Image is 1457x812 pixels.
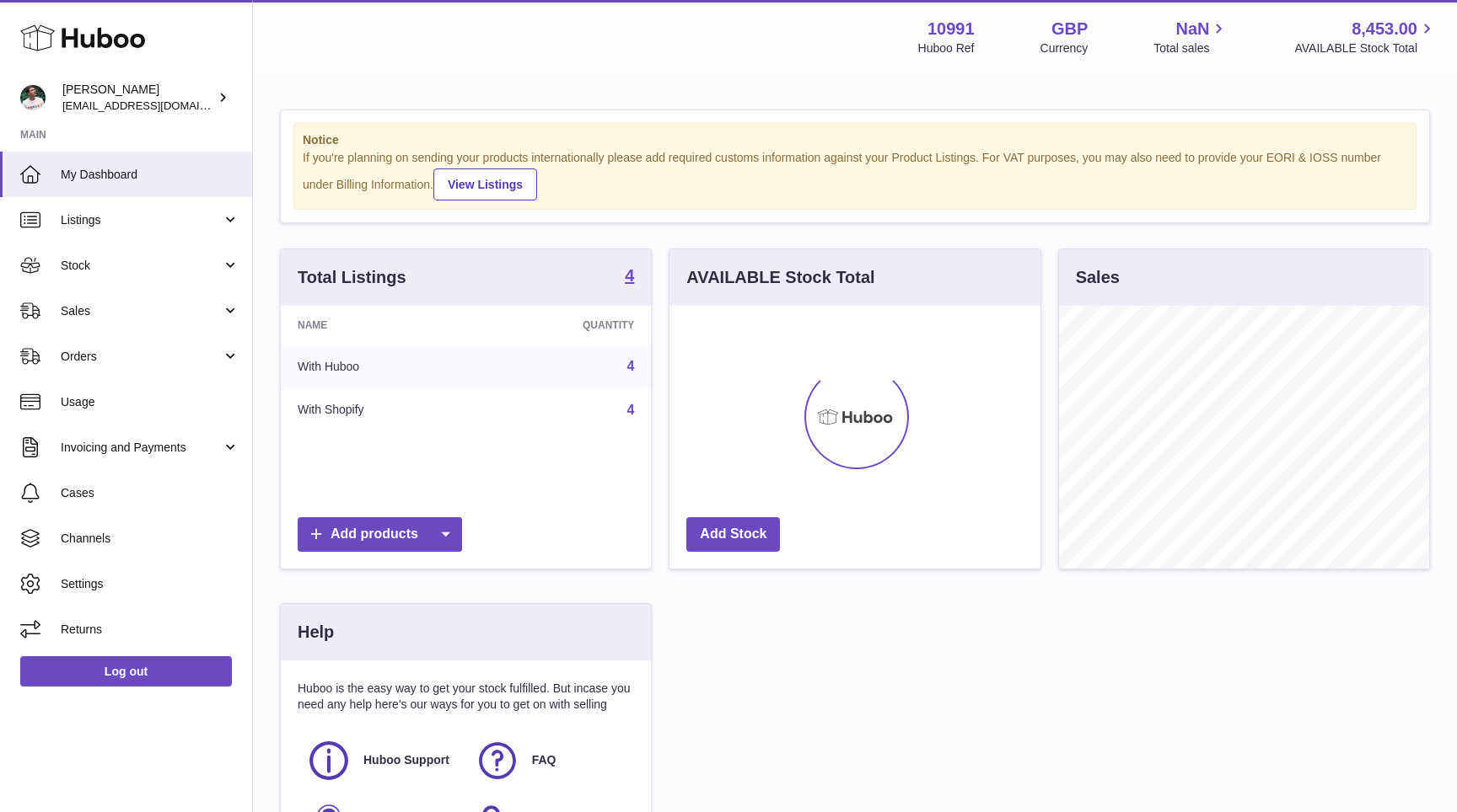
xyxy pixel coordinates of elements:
span: Cases [61,485,239,501]
a: NaN Total sales [1153,18,1229,56]
span: Stock [61,258,222,274]
span: Returns [61,622,239,638]
strong: Notice [303,132,1407,148]
span: Settings [61,576,239,592]
a: Add products [298,517,462,552]
a: FAQ [475,738,626,783]
div: [PERSON_NAME] [62,82,214,114]
a: View Listings [433,168,537,200]
th: Quantity [481,306,651,345]
a: 8,453.00 AVAILABLE Stock Total [1294,18,1437,56]
a: 4 [626,403,634,417]
a: Log out [20,656,232,686]
a: 4 [625,267,634,287]
td: With Shopify [281,388,481,432]
td: With Huboo [281,345,481,388]
h3: AVAILABLE Stock Total [686,266,874,289]
strong: 10991 [927,18,975,40]
span: Huboo Support [363,752,449,768]
a: Huboo Support [306,738,458,783]
div: If you're planning on sending your products internationally please add required customs informati... [303,150,1407,200]
span: Total sales [1153,40,1229,56]
span: Sales [61,303,222,319]
span: Invoicing and Payments [61,440,222,456]
span: Usage [61,394,239,410]
strong: 4 [625,267,634,284]
strong: GBP [1051,18,1088,40]
span: NaN [1175,18,1209,40]
span: Listings [61,212,222,228]
a: 4 [626,359,634,373]
h3: Help [298,621,334,644]
div: Huboo Ref [918,40,975,56]
div: Currency [1040,40,1089,56]
img: timshieff@gmail.com [20,85,46,110]
span: FAQ [532,752,556,768]
h3: Total Listings [298,266,406,289]
a: Add Stock [686,517,780,552]
th: Name [281,306,481,345]
span: My Dashboard [61,167,239,183]
span: Channels [61,531,239,547]
h3: Sales [1076,266,1120,289]
span: 8,453.00 [1352,18,1417,40]
span: Orders [61,349,222,365]
span: AVAILABLE Stock Total [1294,40,1437,56]
span: [EMAIL_ADDRESS][DOMAIN_NAME] [62,99,248,112]
p: Huboo is the easy way to get your stock fulfilled. But incase you need any help here's our ways f... [298,681,634,713]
